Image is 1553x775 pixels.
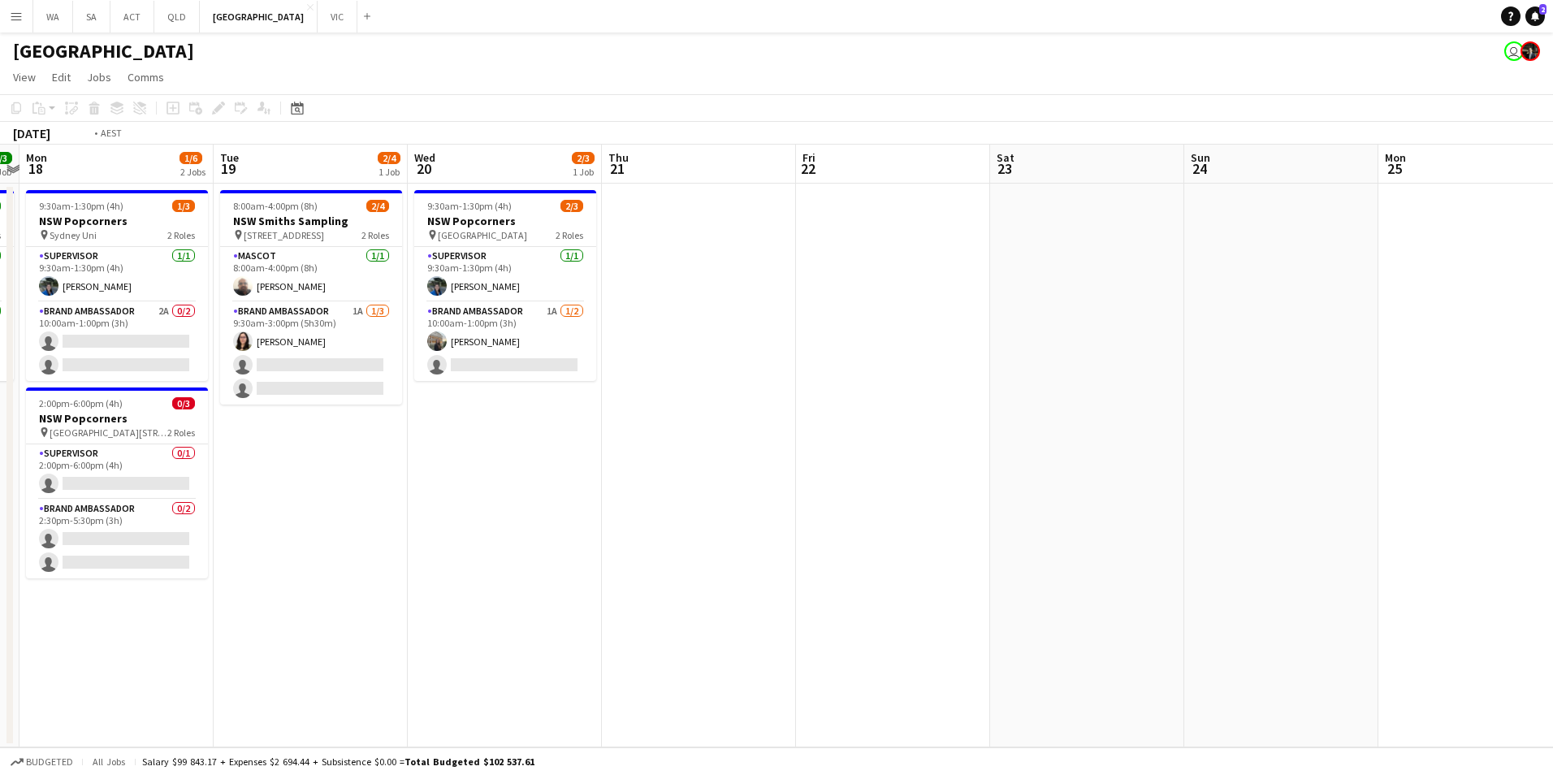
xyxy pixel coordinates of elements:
[318,1,357,32] button: VIC
[110,1,154,32] button: ACT
[200,1,318,32] button: [GEOGRAPHIC_DATA]
[8,753,76,771] button: Budgeted
[404,756,534,768] span: Total Budgeted $102 537.61
[128,70,164,84] span: Comms
[13,125,50,141] div: [DATE]
[87,70,111,84] span: Jobs
[13,70,36,84] span: View
[80,67,118,88] a: Jobs
[142,756,534,768] div: Salary $99 843.17 + Expenses $2 694.44 + Subsistence $0.00 =
[6,67,42,88] a: View
[121,67,171,88] a: Comms
[1525,6,1545,26] a: 2
[45,67,77,88] a: Edit
[154,1,200,32] button: QLD
[52,70,71,84] span: Edit
[33,1,73,32] button: WA
[1539,4,1547,15] span: 2
[1504,41,1524,61] app-user-avatar: Declan Murray
[13,39,194,63] h1: [GEOGRAPHIC_DATA]
[73,1,110,32] button: SA
[101,127,122,139] div: AEST
[1521,41,1540,61] app-user-avatar: Mauricio Torres Barquet
[89,756,128,768] span: All jobs
[26,756,73,768] span: Budgeted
